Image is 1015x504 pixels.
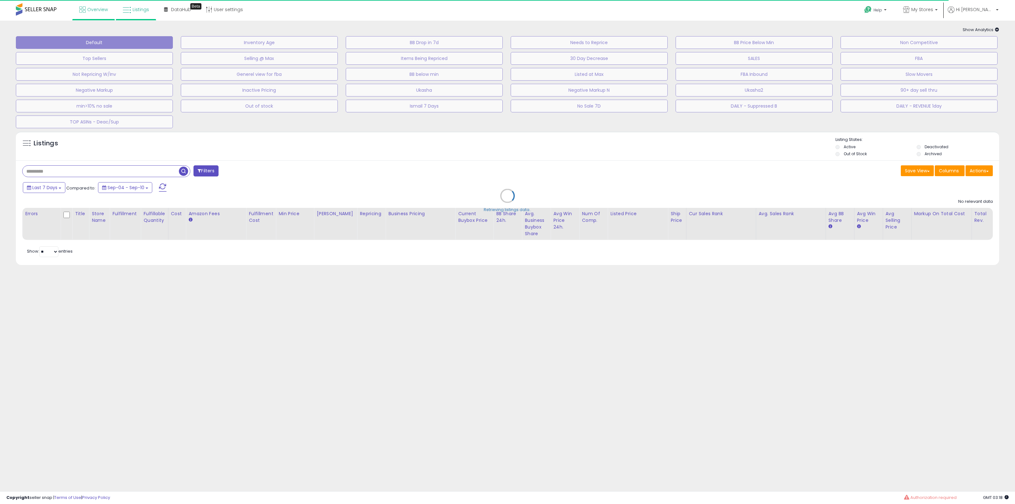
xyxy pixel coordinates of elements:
button: BB below min [346,68,503,81]
div: Retrieving listings data.. [484,207,531,213]
button: Negative Markup N [511,84,668,96]
button: Ukasha [346,84,503,96]
button: SALES [676,52,833,65]
button: Inactive Pricing [181,84,338,96]
span: Hi [PERSON_NAME] [956,6,994,13]
button: FBA [841,52,998,65]
button: Ukasha2 [676,84,833,96]
button: Items Being Repriced [346,52,503,65]
button: Out of stock [181,100,338,112]
button: No Sale 7D [511,100,668,112]
span: Listings [133,6,149,13]
a: Help [859,1,893,21]
button: Top Sellers [16,52,173,65]
button: Ismail 7 Days [346,100,503,112]
button: DAILY - Suppressed B [676,100,833,112]
span: Overview [87,6,108,13]
span: DataHub [171,6,191,13]
button: 30 Day Decrease [511,52,668,65]
button: Slow Movers [841,68,998,81]
button: BB Drop in 7d [346,36,503,49]
button: Selling @ Max [181,52,338,65]
button: FBA Inbound [676,68,833,81]
button: Generel view for fba [181,68,338,81]
button: Default [16,36,173,49]
button: Not Repricing W/Inv [16,68,173,81]
button: TOP ASINs - Deac/Sup [16,116,173,128]
button: 90+ day sell thru [841,84,998,96]
span: Help [874,7,882,13]
button: Negative Markup [16,84,173,96]
i: Get Help [864,6,872,14]
button: Needs to Reprice [511,36,668,49]
span: Show Analytics [963,27,999,33]
button: BB Price Below Min [676,36,833,49]
a: Hi [PERSON_NAME] [948,6,999,21]
button: Non Competitive [841,36,998,49]
div: Tooltip anchor [190,3,201,10]
button: DAILY - REVENUE 1day [841,100,998,112]
button: min>10% no sale [16,100,173,112]
span: My Stores [911,6,933,13]
button: Inventory Age [181,36,338,49]
button: Listed at Max [511,68,668,81]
